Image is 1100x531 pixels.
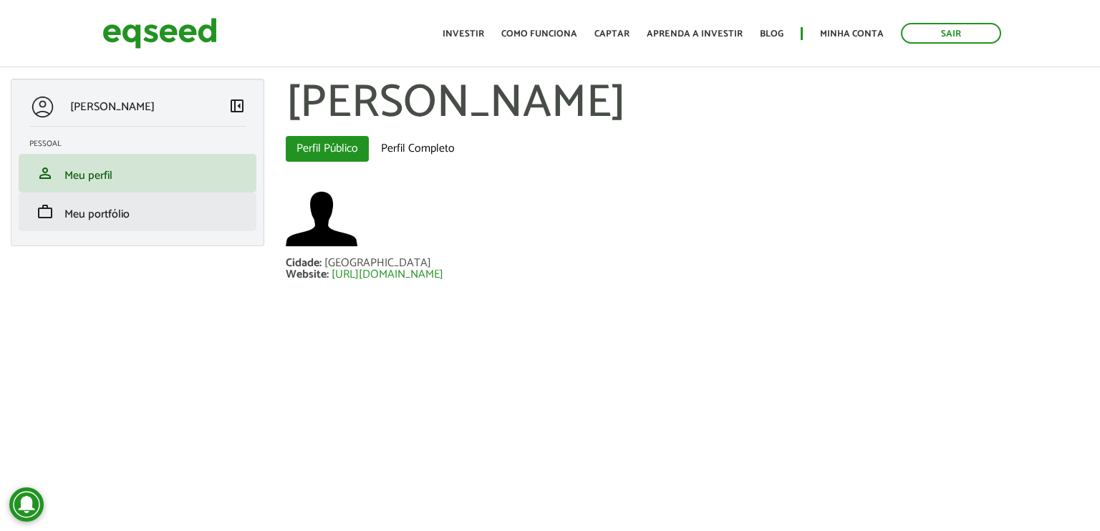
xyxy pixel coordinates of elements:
a: workMeu portfólio [29,203,246,220]
a: Como funciona [501,29,577,39]
a: Ver perfil do usuário. [286,183,357,255]
span: : [319,253,322,273]
li: Meu portfólio [19,193,256,231]
a: [URL][DOMAIN_NAME] [332,269,443,281]
a: Colapsar menu [228,97,246,117]
div: Website [286,269,332,281]
div: [GEOGRAPHIC_DATA] [324,258,431,269]
a: Perfil Completo [370,136,465,162]
p: [PERSON_NAME] [70,100,155,114]
h2: Pessoal [29,140,256,148]
a: Blog [760,29,783,39]
img: Foto de Felipe Ferreira de Camargo [286,183,357,255]
span: person [37,165,54,182]
a: Sair [901,23,1001,44]
img: EqSeed [102,14,217,52]
a: Captar [594,29,629,39]
span: : [327,265,329,284]
a: personMeu perfil [29,165,246,182]
a: Investir [443,29,484,39]
h1: [PERSON_NAME] [286,79,1089,129]
a: Aprenda a investir [647,29,743,39]
span: work [37,203,54,220]
a: Minha conta [820,29,884,39]
span: Meu portfólio [64,205,130,224]
span: left_panel_close [228,97,246,115]
a: Perfil Público [286,136,369,162]
div: Cidade [286,258,324,269]
li: Meu perfil [19,154,256,193]
span: Meu perfil [64,166,112,185]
